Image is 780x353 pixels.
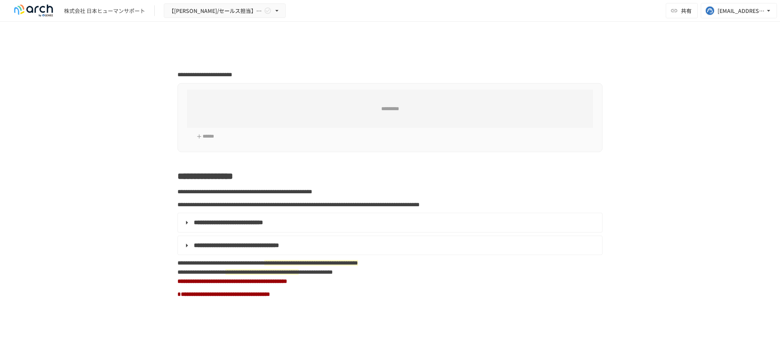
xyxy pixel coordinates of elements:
span: 共有 [681,6,692,15]
div: 株式会社 日本ヒューマンサポート [64,7,145,15]
div: [EMAIL_ADDRESS][DOMAIN_NAME] [718,6,765,16]
img: logo-default@2x-9cf2c760.svg [9,5,58,17]
span: 【[PERSON_NAME]/セールス担当】株式会社 日本ヒューマンサポート様_初期設定サポート [169,6,262,16]
button: [EMAIL_ADDRESS][DOMAIN_NAME] [701,3,777,18]
button: 【[PERSON_NAME]/セールス担当】株式会社 日本ヒューマンサポート様_初期設定サポート [164,3,286,18]
button: 共有 [666,3,698,18]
